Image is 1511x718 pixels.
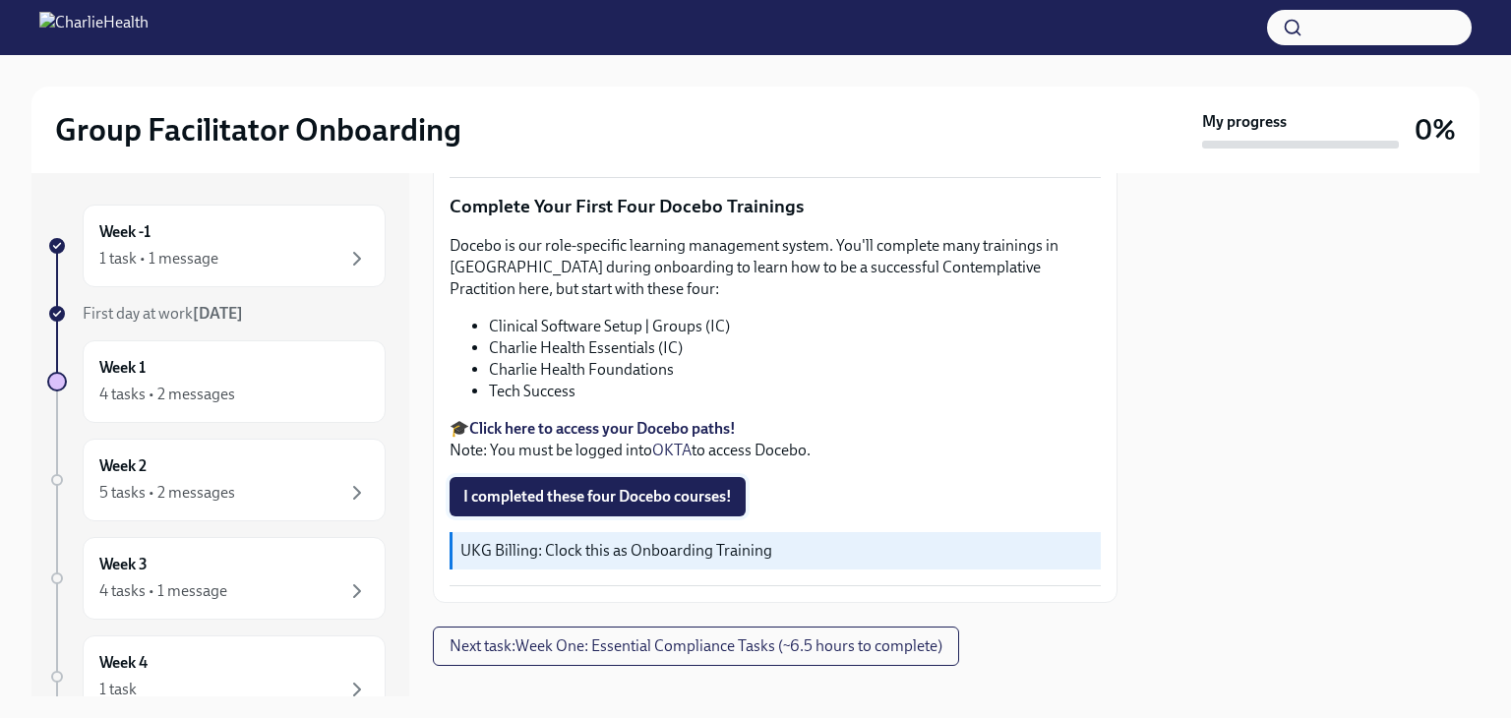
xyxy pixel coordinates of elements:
div: 1 task • 1 message [99,248,218,269]
p: Docebo is our role-specific learning management system. You'll complete many trainings in [GEOGRA... [450,235,1101,300]
a: Week 14 tasks • 2 messages [47,340,386,423]
h6: Week 3 [99,554,148,575]
li: Charlie Health Essentials (IC) [489,337,1101,359]
div: 1 task [99,679,137,700]
span: Next task : Week One: Essential Compliance Tasks (~6.5 hours to complete) [450,636,942,656]
h2: Group Facilitator Onboarding [55,110,461,150]
span: First day at work [83,304,243,323]
a: Week 25 tasks • 2 messages [47,439,386,521]
h6: Week 2 [99,455,147,477]
div: 4 tasks • 2 messages [99,384,235,405]
div: 4 tasks • 1 message [99,580,227,602]
p: 🎓 Note: You must be logged into to access Docebo. [450,418,1101,461]
a: Week -11 task • 1 message [47,205,386,287]
strong: [DATE] [193,304,243,323]
button: I completed these four Docebo courses! [450,477,746,516]
h6: Week 1 [99,357,146,379]
li: Charlie Health Foundations [489,359,1101,381]
h3: 0% [1415,112,1456,148]
h6: Week 4 [99,652,148,674]
button: Next task:Week One: Essential Compliance Tasks (~6.5 hours to complete) [433,627,959,666]
div: 5 tasks • 2 messages [99,482,235,504]
p: Complete Your First Four Docebo Trainings [450,194,1101,219]
li: Tech Success [489,381,1101,402]
h6: Week -1 [99,221,151,243]
a: Week 41 task [47,635,386,718]
img: CharlieHealth [39,12,149,43]
a: First day at work[DATE] [47,303,386,325]
strong: My progress [1202,111,1287,133]
a: Week 34 tasks • 1 message [47,537,386,620]
span: I completed these four Docebo courses! [463,487,732,507]
li: Clinical Software Setup | Groups (IC) [489,316,1101,337]
a: OKTA [652,441,692,459]
a: Click here to access your Docebo paths! [469,419,736,438]
p: UKG Billing: Clock this as Onboarding Training [460,540,1093,562]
